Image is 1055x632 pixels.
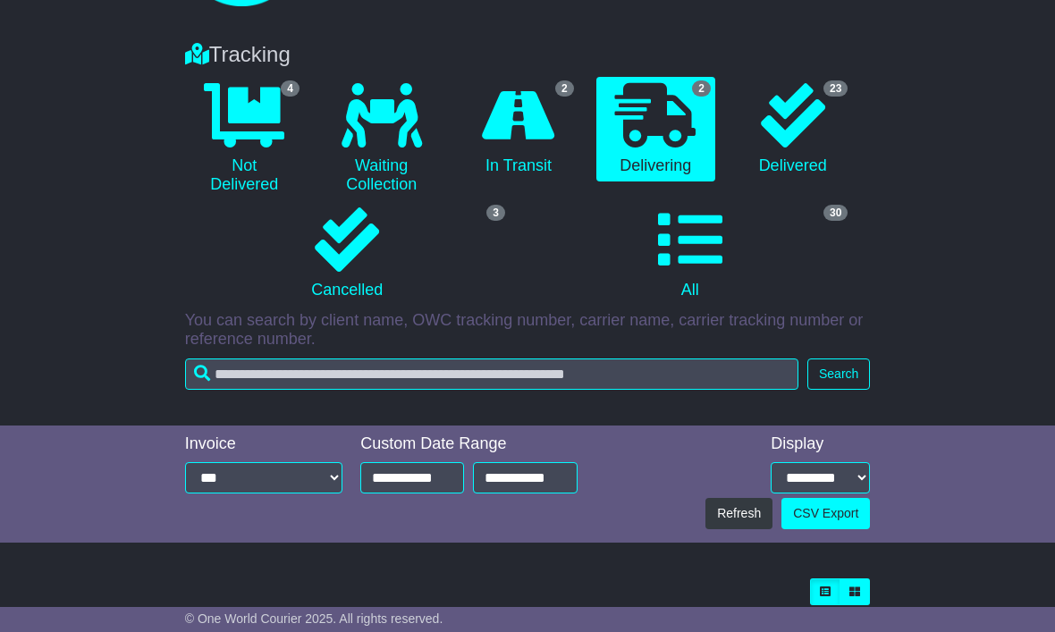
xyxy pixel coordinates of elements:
[823,80,848,97] span: 23
[185,434,343,454] div: Invoice
[771,434,870,454] div: Display
[322,77,441,201] a: Waiting Collection
[185,311,871,350] p: You can search by client name, OWC tracking number, carrier name, carrier tracking number or refe...
[781,498,870,529] a: CSV Export
[527,201,852,307] a: 30 All
[705,498,772,529] button: Refresh
[486,205,505,221] span: 3
[185,201,510,307] a: 3 Cancelled
[185,611,443,626] span: © One World Courier 2025. All rights reserved.
[596,77,715,182] a: 2 Delivering
[555,80,574,97] span: 2
[807,358,870,390] button: Search
[176,42,880,68] div: Tracking
[692,80,711,97] span: 2
[459,77,578,182] a: 2 In Transit
[823,205,848,221] span: 30
[733,77,852,182] a: 23 Delivered
[360,434,577,454] div: Custom Date Range
[281,80,300,97] span: 4
[185,77,304,201] a: 4 Not Delivered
